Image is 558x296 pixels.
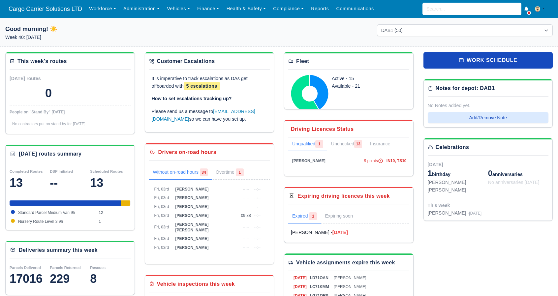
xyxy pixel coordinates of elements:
[10,75,70,82] div: [DATE] routes
[288,210,321,223] a: Expired
[488,169,492,178] span: 0
[90,169,123,173] small: Scheduled Routes
[332,230,348,235] strong: [DATE]
[294,276,307,280] span: [DATE]
[254,236,261,241] span: --:--
[428,203,450,208] span: This week
[5,2,85,15] span: Cargo Carrier Solutions LTD
[18,210,75,215] span: Standard Parcel Medium Van 9h
[296,259,395,267] div: Vehicle assignments expire this week
[154,195,169,200] span: Fri, 03rd
[428,168,488,179] div: birthday
[50,176,90,190] div: --
[149,166,212,180] a: Without on-road hours
[243,204,249,209] span: --:--
[5,24,181,34] h1: Good morning! ☀️
[97,217,130,226] td: 1
[90,266,106,270] small: Rescues
[85,2,120,15] a: Workforce
[158,148,216,156] div: Drivers on-road hours
[10,200,121,206] div: Standard Parcel Medium Van 9h
[12,122,85,126] span: No contractors put on stand by for [DATE]
[354,140,362,148] span: 13
[175,187,209,192] span: [PERSON_NAME]
[292,159,325,163] span: [PERSON_NAME]
[163,2,194,15] a: Vehicles
[366,137,402,151] a: Insurance
[175,236,209,241] span: [PERSON_NAME]
[334,276,366,280] span: [PERSON_NAME]
[428,102,549,109] div: No Notes added yet.
[254,195,261,200] span: --:--
[428,112,549,123] button: Add/Remove Note
[294,284,307,289] span: [DATE]
[10,176,50,190] div: 13
[291,229,407,236] a: [PERSON_NAME] -[DATE]
[200,168,208,176] span: 34
[45,87,52,100] div: 0
[19,150,81,158] div: [DATE] routes summary
[17,57,67,65] div: This week's routes
[175,245,209,250] span: [PERSON_NAME]
[223,2,270,15] a: Health & Safety
[152,109,255,122] a: [EMAIL_ADDRESS][DOMAIN_NAME]
[175,222,209,232] span: [PERSON_NAME] [PERSON_NAME]
[364,159,383,163] span: 9 points
[236,168,244,176] span: 1
[469,211,481,216] span: [DATE]
[428,162,443,167] span: [DATE]
[50,169,73,173] small: DSP Initiated
[428,209,482,217] div: [PERSON_NAME] -
[10,169,43,173] small: Completed Routes
[327,137,366,151] a: Unchecked
[297,192,390,200] div: Expiring driving licences this week
[5,3,85,15] a: Cargo Carrier Solutions LTD
[175,213,209,218] span: [PERSON_NAME]
[121,200,130,206] div: Nursery Route Level 3 9h
[157,57,215,65] div: Customer Escalations
[334,284,366,289] span: [PERSON_NAME]
[154,225,169,229] span: Fri, 03rd
[152,108,267,123] p: Please send us a message to so we can have you set up.
[120,2,163,15] a: Administration
[90,272,130,285] div: 8
[254,204,261,209] span: --:--
[488,168,548,179] div: anniversaries
[50,266,81,270] small: Parcels Returned
[243,245,249,250] span: --:--
[18,219,63,224] span: Nursery Route Level 3 9h
[254,225,261,229] span: --:--
[154,187,169,192] span: Fri, 03rd
[5,34,181,41] p: Week 40: [DATE]
[241,213,251,218] span: 09:38
[310,276,328,280] span: LD71OAN
[243,236,249,241] span: --:--
[154,236,169,241] span: Fri, 03rd
[152,75,267,90] p: It is imperative to track escalations as DAs get offboarded with
[309,212,317,220] span: 1
[254,245,261,250] span: --:--
[315,140,323,148] span: 1
[436,84,495,92] div: Notes for depot: DAB1
[428,169,432,178] span: 1
[321,210,366,223] a: Expiring soon
[154,245,169,250] span: Fri, 03rd
[212,166,248,180] a: Overtime
[243,195,249,200] span: --:--
[254,213,261,218] span: --:--
[387,159,407,163] span: IN10, TS10
[423,52,553,69] a: work schedule
[269,2,307,15] a: Compliance
[154,213,169,218] span: Fri, 03rd
[184,82,220,90] span: 5 escalations
[310,284,329,289] span: LC71KMM
[50,272,90,285] div: 229
[254,187,261,192] span: --:--
[243,187,249,192] span: --:--
[525,264,558,296] iframe: Chat Widget
[288,137,327,151] a: Unqualified
[332,75,392,82] div: Active - 15
[90,176,130,190] div: 13
[422,3,521,15] input: Search...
